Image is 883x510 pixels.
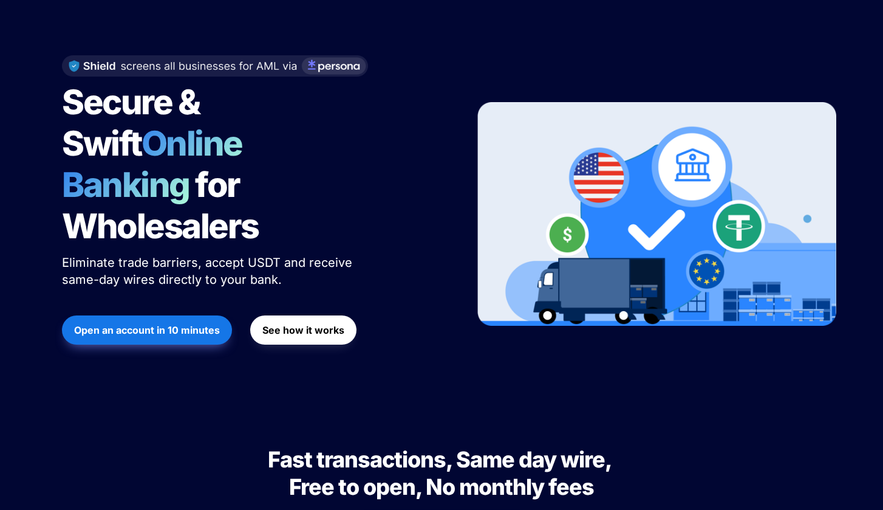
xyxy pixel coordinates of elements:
strong: See how it works [262,324,344,336]
span: for Wholesalers [62,164,259,247]
span: Eliminate trade barriers, accept USDT and receive same-day wires directly to your bank. [62,255,356,287]
button: See how it works [250,315,356,345]
span: Online Banking [62,123,254,205]
a: See how it works [250,309,356,351]
a: Open an account in 10 minutes [62,309,232,351]
button: Open an account in 10 minutes [62,315,232,345]
span: Fast transactions, Same day wire, Free to open, No monthly fees [268,446,615,500]
strong: Open an account in 10 minutes [74,324,220,336]
span: Secure & Swift [62,81,205,164]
